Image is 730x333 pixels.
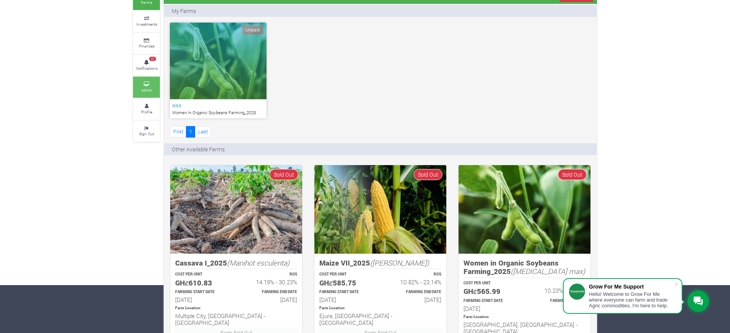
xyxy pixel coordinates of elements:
p: Estimated Farming Start Date [175,289,229,295]
small: Notifications [136,66,158,71]
h6: [DATE] [319,296,373,303]
h5: Cassava I_2025 [175,259,297,267]
img: growforme image [314,165,446,254]
a: Profile [133,98,160,120]
h6: [DATE] [387,296,441,303]
div: Hello! Welcome to Grow For Me where everyone can farm and trade Agric commodities. I'm here to help. [589,291,674,308]
p: My Farms [172,7,196,15]
h5: Women in Organic Soybeans Farming_2025 [464,259,585,276]
h6: 14.19% - 30.23% [243,279,297,285]
span: Sold Out [414,169,442,180]
i: ([MEDICAL_DATA] max) [511,266,585,276]
p: COST PER UNIT [175,272,229,277]
p: COST PER UNIT [319,272,373,277]
p: Estimated Farming End Date [531,298,585,304]
img: growforme image [170,165,302,254]
p: COST PER UNIT [464,281,518,286]
img: growforme image [459,165,590,254]
h5: GHȼ585.75 [319,279,373,287]
h6: aaa [172,102,264,108]
span: Unpaid [242,25,264,35]
small: Admin [141,87,152,93]
span: Sold Out [270,169,298,180]
a: 62 Notifications [133,55,160,76]
a: Unpaid aaa Women In Organic Soybeans Farming_2025 [170,23,266,118]
h5: Maize VII_2025 [319,259,441,267]
i: (Manihot esculenta) [227,258,289,267]
p: Women In Organic Soybeans Farming_2025 [172,110,264,116]
h5: GHȼ610.83 [175,279,229,287]
a: Investments [133,11,160,32]
a: Admin [133,77,160,98]
h6: Ejura, [GEOGRAPHIC_DATA] - [GEOGRAPHIC_DATA] [319,312,441,326]
h5: GHȼ565.99 [464,287,518,296]
h6: Multiple City, [GEOGRAPHIC_DATA] - [GEOGRAPHIC_DATA] [175,312,297,326]
i: ([PERSON_NAME]) [370,258,429,267]
a: 1 [186,126,195,137]
p: Estimated Farming Start Date [464,298,518,304]
p: Estimated Farming End Date [387,289,441,295]
a: Finances [133,33,160,54]
a: First [170,126,186,137]
p: Location of Farm [319,305,441,311]
h6: [DATE] [243,296,297,303]
p: Other Available Farms [172,145,225,153]
p: ROS [387,272,441,277]
small: Profile [141,109,152,115]
h6: [DATE] [175,296,229,303]
a: Sign Out [133,121,160,142]
p: Location of Farm [175,305,297,311]
p: Location of Farm [464,314,585,320]
small: Finances [139,43,155,49]
a: Last [195,126,211,137]
span: 62 [149,57,156,61]
p: ROS [531,281,585,286]
h6: 10.82% - 23.14% [387,279,441,285]
p: Estimated Farming Start Date [319,289,373,295]
div: Grow For Me Support [589,284,674,290]
h6: [DATE] [531,305,585,312]
p: ROS [243,272,297,277]
small: Investments [136,21,157,27]
small: Sign Out [139,131,154,136]
h6: 10.23% - 23.48% [531,287,585,294]
nav: Page Navigation [170,126,211,137]
h6: [DATE] [464,305,518,312]
span: Sold Out [558,169,587,180]
p: Estimated Farming End Date [243,289,297,295]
